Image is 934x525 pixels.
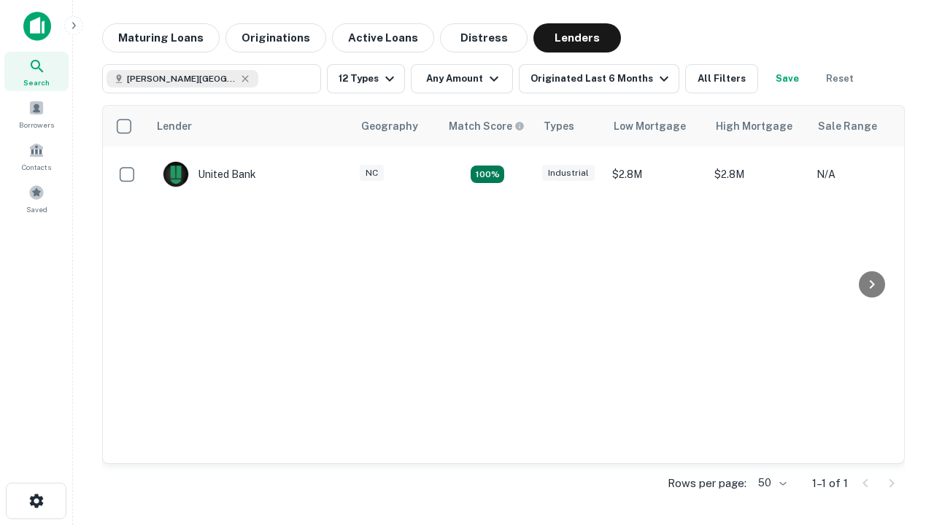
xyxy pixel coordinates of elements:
img: capitalize-icon.png [23,12,51,41]
span: Borrowers [19,119,54,131]
span: Saved [26,203,47,215]
div: Capitalize uses an advanced AI algorithm to match your search with the best lender. The match sco... [449,118,525,134]
th: Lender [148,106,352,147]
p: Rows per page: [668,475,746,492]
div: Geography [361,117,418,135]
th: Low Mortgage [605,106,707,147]
button: All Filters [685,64,758,93]
div: Lender [157,117,192,135]
h6: Match Score [449,118,522,134]
span: Search [23,77,50,88]
td: $2.8M [605,147,707,202]
button: Distress [440,23,528,52]
a: Search [4,52,69,91]
button: Any Amount [411,64,513,93]
button: Active Loans [332,23,434,52]
div: 50 [752,472,789,494]
div: Industrial [542,165,595,182]
button: Originations [225,23,326,52]
button: Save your search to get updates of matches that match your search criteria. [764,64,811,93]
div: NC [360,165,384,182]
div: United Bank [163,161,256,187]
p: 1–1 of 1 [812,475,848,492]
th: Geography [352,106,440,147]
img: picture [163,162,188,187]
div: Low Mortgage [614,117,686,135]
button: Reset [817,64,863,93]
div: Matching Properties: 1, hasApolloMatch: undefined [471,166,504,183]
iframe: Chat Widget [861,362,934,432]
a: Contacts [4,136,69,176]
button: Originated Last 6 Months [519,64,679,93]
span: [PERSON_NAME][GEOGRAPHIC_DATA], [GEOGRAPHIC_DATA] [127,72,236,85]
span: Contacts [22,161,51,173]
button: 12 Types [327,64,405,93]
a: Borrowers [4,94,69,133]
th: Types [535,106,605,147]
a: Saved [4,179,69,218]
div: Sale Range [818,117,877,135]
th: High Mortgage [707,106,809,147]
div: Types [544,117,574,135]
button: Lenders [533,23,621,52]
div: High Mortgage [716,117,792,135]
th: Capitalize uses an advanced AI algorithm to match your search with the best lender. The match sco... [440,106,535,147]
td: $2.8M [707,147,809,202]
button: Maturing Loans [102,23,220,52]
div: Originated Last 6 Months [530,70,673,87]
